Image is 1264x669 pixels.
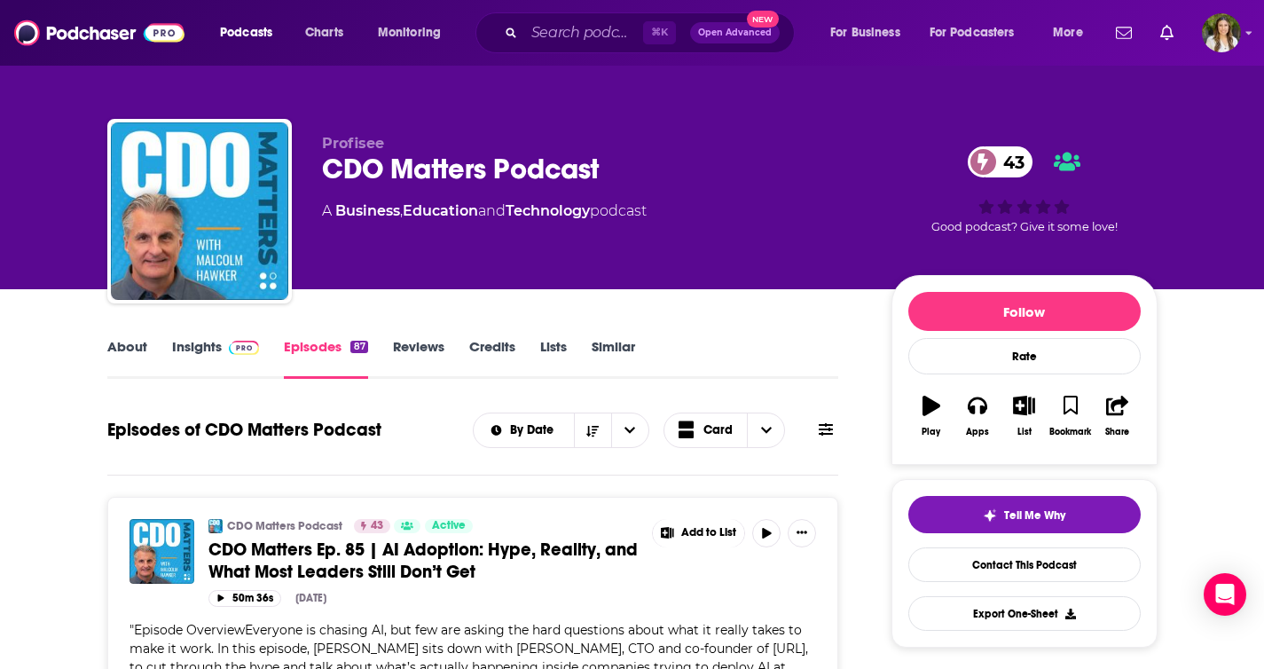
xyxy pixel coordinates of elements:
div: 87 [350,341,367,353]
a: 43 [968,146,1033,177]
div: [DATE] [295,592,326,604]
a: Credits [469,338,515,379]
div: Share [1105,427,1129,437]
span: For Business [830,20,900,45]
button: Follow [908,292,1141,331]
button: Share [1094,384,1140,448]
div: Apps [966,427,989,437]
button: Sort Direction [574,413,611,447]
a: InsightsPodchaser Pro [172,338,260,379]
button: Apps [954,384,1001,448]
button: open menu [1040,19,1105,47]
a: Lists [540,338,567,379]
div: 43Good podcast? Give it some love! [891,135,1158,245]
button: Show profile menu [1202,13,1241,52]
span: Good podcast? Give it some love! [931,220,1118,233]
h2: Choose List sort [473,413,649,448]
span: More [1053,20,1083,45]
span: and [478,202,506,219]
span: Open Advanced [698,28,772,37]
button: List [1001,384,1047,448]
div: Open Intercom Messenger [1204,573,1246,616]
div: Rate [908,338,1141,374]
a: Episodes87 [284,338,367,379]
button: 50m 36s [208,590,281,607]
a: About [107,338,147,379]
img: CDO Matters Podcast [208,519,223,533]
button: open menu [918,19,1040,47]
img: Podchaser Pro [229,341,260,355]
span: For Podcasters [930,20,1015,45]
img: CDO Matters Ep. 85 | AI Adoption: Hype, Reality, and What Most Leaders Still Don’t Get [130,519,194,584]
button: Open AdvancedNew [690,22,780,43]
a: Business [335,202,400,219]
a: CDO Matters Ep. 85 | AI Adoption: Hype, Reality, and What Most Leaders Still Don’t Get [208,539,640,583]
span: Add to List [681,526,736,539]
button: open menu [611,413,648,447]
a: Reviews [393,338,444,379]
span: Active [432,517,466,535]
span: Profisee [322,135,384,152]
a: CDO Matters Podcast [227,519,342,533]
h1: Episodes of CDO Matters Podcast [107,419,381,441]
button: open menu [818,19,922,47]
div: Bookmark [1049,427,1091,437]
img: Podchaser - Follow, Share and Rate Podcasts [14,16,184,50]
a: Active [425,519,473,533]
button: Play [908,384,954,448]
span: Tell Me Why [1004,508,1065,523]
button: Bookmark [1048,384,1094,448]
span: Charts [305,20,343,45]
img: User Profile [1202,13,1241,52]
span: 43 [371,517,383,535]
button: Export One-Sheet [908,596,1141,631]
a: Show notifications dropdown [1109,18,1139,48]
button: open menu [365,19,464,47]
div: List [1017,427,1032,437]
a: Technology [506,202,590,219]
span: Monitoring [378,20,441,45]
button: Show More Button [653,519,745,547]
span: CDO Matters Ep. 85 | AI Adoption: Hype, Reality, and What Most Leaders Still Don’t Get [208,539,638,583]
button: Show More Button [788,519,816,547]
span: ⌘ K [643,21,676,44]
span: Podcasts [220,20,272,45]
a: 43 [354,519,390,533]
span: New [747,11,779,28]
div: Play [922,427,940,437]
span: , [400,202,403,219]
span: By Date [510,424,560,437]
a: Show notifications dropdown [1153,18,1181,48]
a: Similar [592,338,635,379]
a: Charts [294,19,354,47]
div: A podcast [322,201,647,222]
img: CDO Matters Podcast [111,122,288,300]
a: Contact This Podcast [908,547,1141,582]
button: open menu [474,424,574,437]
span: 43 [985,146,1033,177]
button: tell me why sparkleTell Me Why [908,496,1141,533]
img: tell me why sparkle [983,508,997,523]
div: Search podcasts, credits, & more... [492,12,812,53]
span: Card [703,424,733,437]
span: Logged in as lizchapa [1202,13,1241,52]
input: Search podcasts, credits, & more... [524,19,643,47]
a: Education [403,202,478,219]
button: Choose View [663,413,786,448]
button: open menu [208,19,295,47]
